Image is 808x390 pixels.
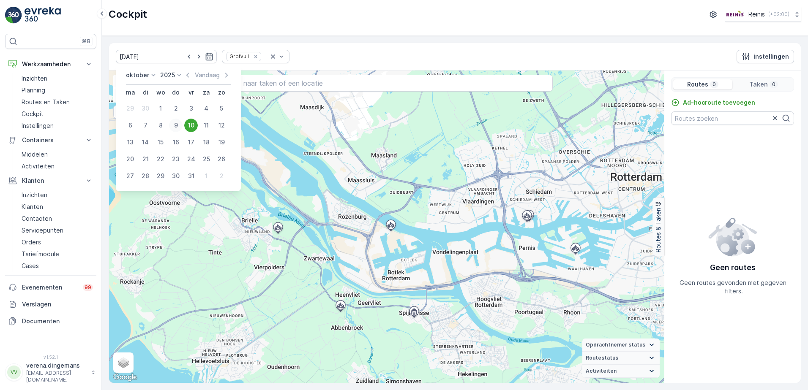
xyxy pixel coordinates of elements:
[168,85,183,100] th: donderdag
[748,10,765,19] p: Reinis
[123,169,137,183] div: 27
[154,152,167,166] div: 22
[215,152,228,166] div: 26
[22,98,70,106] p: Routes en Taken
[220,75,553,92] input: Zoek naar taken of een locatie
[582,365,660,378] summary: Activiteiten
[85,284,91,291] p: 99
[22,262,39,270] p: Cases
[7,366,21,379] div: VV
[18,201,96,213] a: Klanten
[5,296,96,313] a: Verslagen
[22,176,79,185] p: Klanten
[169,119,183,132] div: 9
[22,162,55,171] p: Activiteiten
[22,60,79,68] p: Werkzaamheden
[753,52,789,61] p: instellingen
[111,372,139,383] a: Dit gebied openen in Google Maps (er wordt een nieuw venster geopend)
[139,102,152,115] div: 30
[18,96,96,108] a: Routes en Taken
[25,7,61,24] img: logo_light-DOdMpM7g.png
[199,169,213,183] div: 1
[123,119,137,132] div: 6
[195,71,220,79] p: Vandaag
[22,191,47,199] p: Inzichten
[22,122,54,130] p: Instellingen
[22,136,79,144] p: Containers
[18,120,96,132] a: Instellingen
[199,152,213,166] div: 25
[22,250,59,258] p: Tariefmodule
[123,102,137,115] div: 29
[18,73,96,84] a: Inzichten
[22,86,45,95] p: Planning
[5,7,22,24] img: logo
[18,160,96,172] a: Activiteiten
[5,132,96,149] button: Containers
[18,213,96,225] a: Contacten
[169,169,183,183] div: 30
[771,81,776,88] p: 0
[123,152,137,166] div: 20
[139,169,152,183] div: 28
[5,172,96,189] button: Klanten
[169,102,183,115] div: 2
[184,102,198,115] div: 3
[199,119,213,132] div: 11
[215,169,228,183] div: 2
[586,341,645,348] span: Opdrachtnemer status
[586,368,617,374] span: Activiteiten
[5,313,96,330] a: Documenten
[5,355,96,360] span: v 1.52.1
[768,11,789,18] p: ( +02:00 )
[169,135,183,149] div: 16
[749,80,768,89] p: Taken
[199,102,213,115] div: 4
[123,85,138,100] th: maandag
[712,81,717,88] p: 0
[184,135,198,149] div: 17
[18,260,96,272] a: Cases
[654,208,663,252] p: Routes & Taken
[114,88,127,101] a: Uitzoomen
[139,152,152,166] div: 21
[22,214,52,223] p: Contacten
[18,149,96,160] a: Middelen
[199,85,214,100] th: zaterdag
[214,85,229,100] th: zondag
[708,216,757,257] img: config error
[18,225,96,236] a: Servicepunten
[18,108,96,120] a: Cockpit
[582,352,660,365] summary: Routestatus
[22,317,93,325] p: Documenten
[22,226,63,235] p: Servicepunten
[586,355,618,361] span: Routestatus
[169,152,183,166] div: 23
[184,119,198,132] div: 10
[227,52,250,60] div: Grofvuil
[671,98,755,107] a: Ad-hocroute toevoegen
[109,8,147,21] p: Cockpit
[683,98,755,107] p: Ad-hocroute toevoegen
[18,248,96,260] a: Tariefmodule
[687,80,708,89] p: Routes
[22,110,44,118] p: Cockpit
[111,372,139,383] img: Google
[22,150,48,159] p: Middelen
[22,283,78,292] p: Evenementen
[82,38,90,45] p: ⌘B
[22,300,93,309] p: Verslagen
[183,85,199,100] th: vrijdag
[123,135,137,149] div: 13
[5,279,96,296] a: Evenementen99
[725,7,801,22] button: Reinis(+02:00)
[22,238,41,246] p: Orders
[153,85,168,100] th: woensdag
[114,76,127,88] a: In zoomen
[126,71,149,79] p: oktober
[22,203,43,211] p: Klanten
[138,85,153,100] th: dinsdag
[582,339,660,352] summary: Opdrachtnemer status
[154,102,167,115] div: 1
[215,102,228,115] div: 5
